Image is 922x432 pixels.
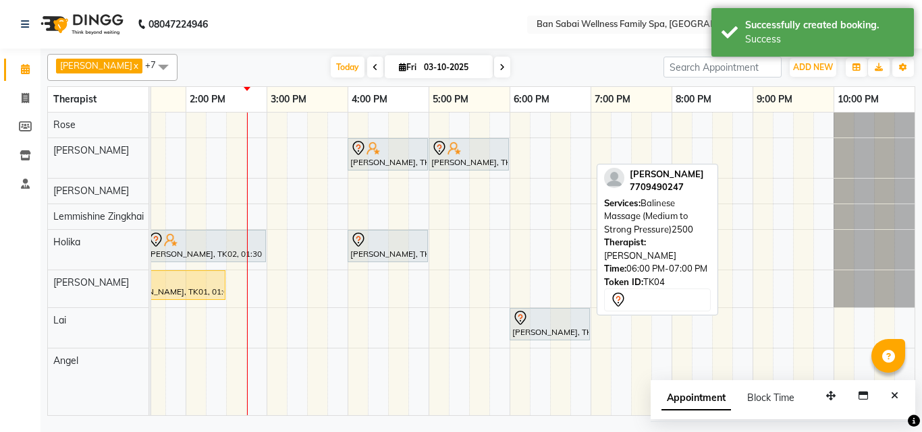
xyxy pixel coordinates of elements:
div: [PERSON_NAME], TK05, 04:00 PM-05:00 PM, Thai/Dry/Sports Massage(Strong Pressure-60min) [349,140,427,168]
input: 2025-10-03 [420,57,487,78]
img: logo [34,5,127,43]
div: [PERSON_NAME] [604,236,711,262]
div: [PERSON_NAME], TK02, 01:30 PM-03:00 PM, Deep Tissue Massage (Strong Pressure)-3500 [146,232,265,260]
span: Appointment [661,386,731,410]
span: [PERSON_NAME] [630,168,704,179]
span: Rose [53,119,76,131]
span: Therapist: [604,237,646,247]
a: 8:00 PM [672,90,715,109]
div: Successfully created booking. [745,18,904,32]
span: Block Time [747,392,794,404]
span: Lemmishine Zingkhai [53,210,144,222]
div: 06:00 PM-07:00 PM [604,262,711,276]
b: 08047224946 [148,5,208,43]
span: Balinese Massage (Medium to Strong Pressure)2500 [604,197,693,235]
span: +7 [145,59,166,70]
a: 9:00 PM [753,90,796,109]
span: Fri [396,62,420,72]
div: TK04 [604,276,711,289]
span: Time: [604,263,626,274]
a: 7:00 PM [591,90,634,109]
a: x [132,60,138,71]
a: 5:00 PM [429,90,472,109]
button: Close [885,385,904,406]
div: 7709490247 [630,181,704,194]
a: 10:00 PM [834,90,882,109]
span: [PERSON_NAME] [53,185,129,197]
span: Today [331,57,364,78]
div: [PERSON_NAME], TK05, 05:00 PM-06:00 PM, Aroma Oil massage (Light Pressure)/2500 [430,140,508,168]
input: Search Appointment [663,57,782,78]
span: [PERSON_NAME] [53,276,129,288]
a: 3:00 PM [267,90,310,109]
img: profile [604,168,624,188]
span: Token ID: [604,276,643,287]
span: [PERSON_NAME] [60,60,132,71]
a: 4:00 PM [348,90,391,109]
span: Services: [604,197,641,208]
span: Angel [53,354,78,367]
div: [PERSON_NAME], TK03, 04:00 PM-05:00 PM, Deep Tissue Massage (Strong Pressure)-2500 [349,232,427,260]
button: ADD NEW [790,58,836,77]
span: Therapist [53,93,97,105]
div: Success [745,32,904,47]
div: [PERSON_NAME], TK04, 06:00 PM-07:00 PM, Balinese Massage (Medium to Strong Pressure)2500 [511,310,589,338]
span: Lai [53,314,66,326]
span: ADD NEW [793,62,833,72]
a: 2:00 PM [186,90,229,109]
a: 6:00 PM [510,90,553,109]
span: [PERSON_NAME] [53,144,129,156]
span: Holika [53,236,80,248]
div: Mr.[PERSON_NAME], TK01, 01:00 PM-02:30 PM, Swedish Massage (Medium Pressure)-90min [106,272,224,298]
